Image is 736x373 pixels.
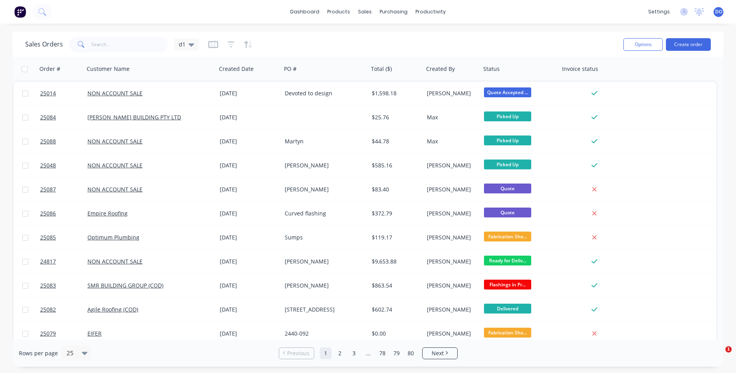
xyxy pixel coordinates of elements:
[562,65,598,73] div: Invoice status
[320,347,332,359] a: Page 1 is your current page
[483,65,500,73] div: Status
[87,113,181,121] a: [PERSON_NAME] BUILDING PTY LTD
[376,6,412,18] div: purchasing
[40,250,87,273] a: 24817
[427,282,475,289] div: [PERSON_NAME]
[39,65,60,73] div: Order #
[40,330,56,338] span: 25079
[423,349,457,357] a: Next page
[40,106,87,129] a: 25084
[372,210,418,217] div: $372.79
[427,137,475,145] div: Max
[372,161,418,169] div: $585.16
[87,306,138,313] a: Agile Roofing (COD)
[285,89,362,97] div: Devoted to design
[220,161,278,169] div: [DATE]
[484,160,531,169] span: Picked Up
[40,161,56,169] span: 25048
[40,274,87,297] a: 25083
[372,306,418,314] div: $602.74
[40,234,56,241] span: 25085
[40,258,56,265] span: 24817
[25,41,63,48] h1: Sales Orders
[87,258,143,265] a: NON ACCOUNT SALE
[323,6,354,18] div: products
[285,282,362,289] div: [PERSON_NAME]
[220,282,278,289] div: [DATE]
[40,298,87,321] a: 25082
[285,137,362,145] div: Martyn
[40,178,87,201] a: 25087
[87,186,143,193] a: NON ACCOUNT SALE
[372,186,418,193] div: $83.40
[623,38,663,51] button: Options
[412,6,450,18] div: productivity
[427,258,475,265] div: [PERSON_NAME]
[40,186,56,193] span: 25087
[40,113,56,121] span: 25084
[715,8,722,15] span: DO
[40,282,56,289] span: 25083
[372,137,418,145] div: $44.78
[354,6,376,18] div: sales
[284,65,297,73] div: PO #
[484,87,531,97] span: Quote Accepted ...
[362,347,374,359] a: Jump forward
[427,89,475,97] div: [PERSON_NAME]
[40,306,56,314] span: 25082
[87,89,143,97] a: NON ACCOUNT SALE
[484,256,531,265] span: Ready for Deliv...
[426,65,455,73] div: Created By
[372,234,418,241] div: $119.17
[285,161,362,169] div: [PERSON_NAME]
[220,258,278,265] div: [DATE]
[220,137,278,145] div: [DATE]
[427,113,475,121] div: Max
[220,234,278,241] div: [DATE]
[40,226,87,249] a: 25085
[372,282,418,289] div: $863.54
[220,210,278,217] div: [DATE]
[179,40,185,48] span: d1
[276,347,461,359] ul: Pagination
[285,330,362,338] div: 2440-092
[14,6,26,18] img: Factory
[285,210,362,217] div: Curved flashing
[19,349,58,357] span: Rows per page
[40,130,87,153] a: 25088
[709,346,728,365] iframe: Intercom live chat
[432,349,444,357] span: Next
[219,65,254,73] div: Created Date
[40,154,87,177] a: 25048
[427,234,475,241] div: [PERSON_NAME]
[40,322,87,345] a: 25079
[484,232,531,241] span: Fabrication She...
[484,280,531,289] span: Flashings in Pr...
[287,349,310,357] span: Previous
[91,37,168,52] input: Search...
[372,258,418,265] div: $9,653.88
[484,111,531,121] span: Picked Up
[427,210,475,217] div: [PERSON_NAME]
[87,234,139,241] a: Optimum Plumbing
[484,328,531,338] span: Fabrication She...
[87,137,143,145] a: NON ACCOUNT SALE
[286,6,323,18] a: dashboard
[285,234,362,241] div: Sumps
[427,330,475,338] div: [PERSON_NAME]
[285,186,362,193] div: [PERSON_NAME]
[427,161,475,169] div: [PERSON_NAME]
[348,347,360,359] a: Page 3
[87,210,128,217] a: Empire Roofing
[220,113,278,121] div: [DATE]
[484,304,531,314] span: Delivered
[40,137,56,145] span: 25088
[427,306,475,314] div: [PERSON_NAME]
[372,113,418,121] div: $25.76
[371,65,392,73] div: Total ($)
[484,135,531,145] span: Picked Up
[220,186,278,193] div: [DATE]
[285,306,362,314] div: [STREET_ADDRESS]
[372,330,418,338] div: $0.00
[87,282,163,289] a: SMR BUILDING GROUP (COD)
